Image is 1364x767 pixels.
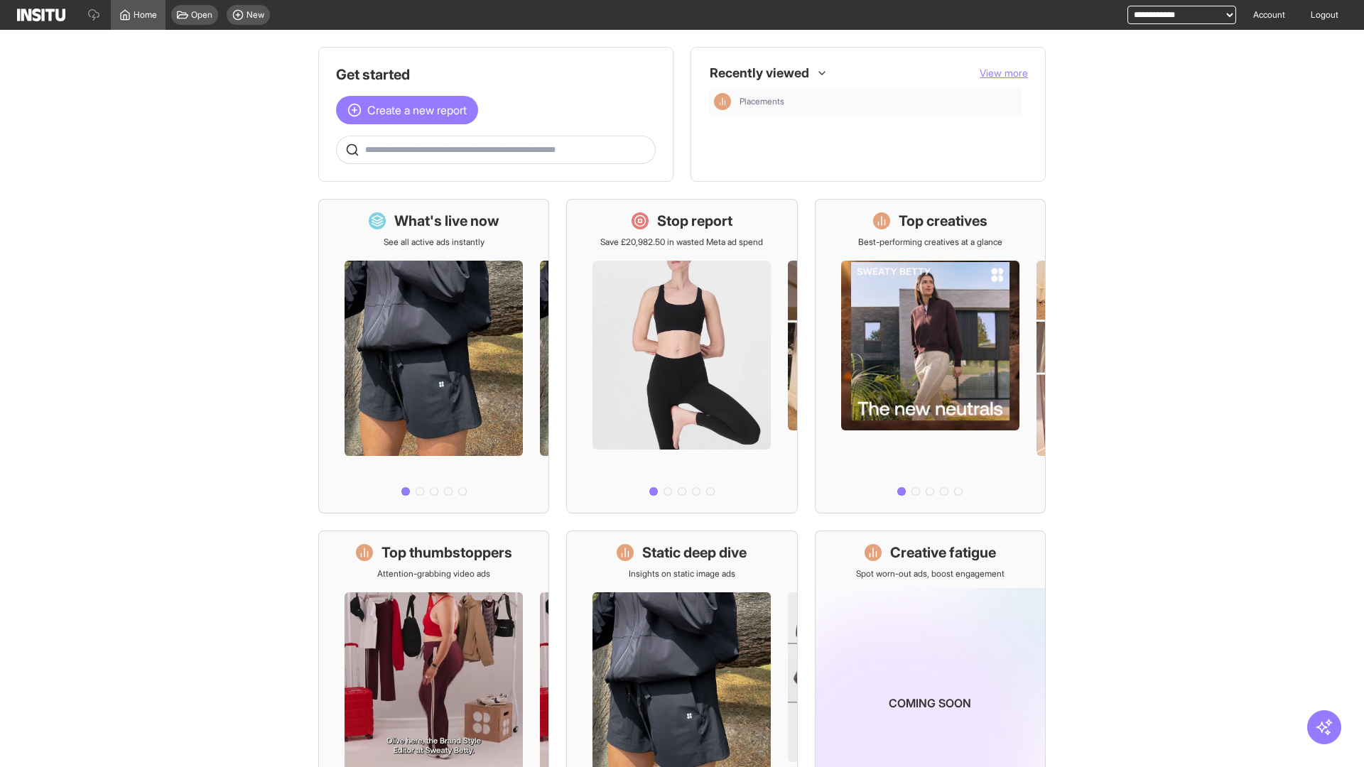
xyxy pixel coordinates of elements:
span: Home [134,9,157,21]
p: See all active ads instantly [384,236,485,248]
a: Stop reportSave £20,982.50 in wasted Meta ad spend [566,199,797,513]
span: Placements [740,96,1017,107]
a: What's live nowSee all active ads instantly [318,199,549,513]
img: Logo [17,9,65,21]
span: New [247,9,264,21]
span: Placements [740,96,784,107]
span: Open [191,9,212,21]
button: View more [980,66,1028,80]
h1: Top thumbstoppers [381,543,512,562]
h1: Stop report [657,211,732,231]
span: View more [980,67,1028,79]
h1: Get started [336,65,656,85]
h1: Static deep dive [642,543,747,562]
h1: Top creatives [899,211,987,231]
button: Create a new report [336,96,478,124]
a: Top creativesBest-performing creatives at a glance [815,199,1046,513]
span: Create a new report [367,102,467,119]
h1: What's live now [394,211,499,231]
div: Insights [714,93,731,110]
p: Best-performing creatives at a glance [858,236,1002,248]
p: Insights on static image ads [629,568,735,580]
p: Attention-grabbing video ads [377,568,490,580]
p: Save £20,982.50 in wasted Meta ad spend [600,236,763,248]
